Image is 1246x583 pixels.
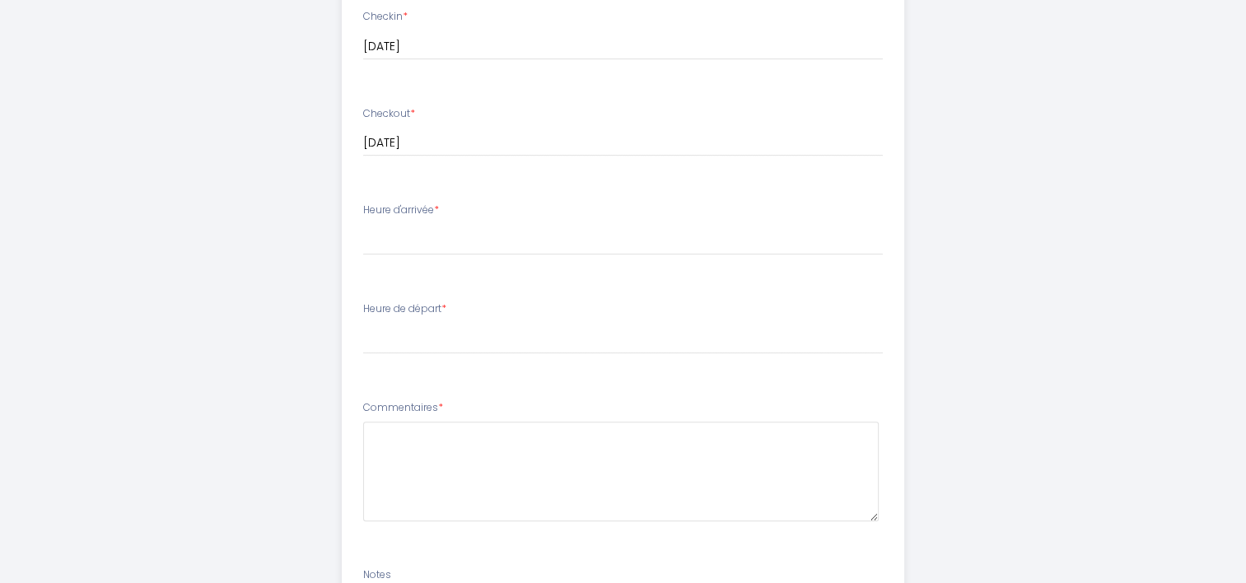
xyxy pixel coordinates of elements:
label: Heure de départ [363,301,446,317]
label: Checkout [363,106,415,122]
label: Heure d'arrivée [363,203,439,218]
label: Checkin [363,9,408,25]
label: Notes [363,567,391,583]
label: Commentaires [363,400,443,416]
